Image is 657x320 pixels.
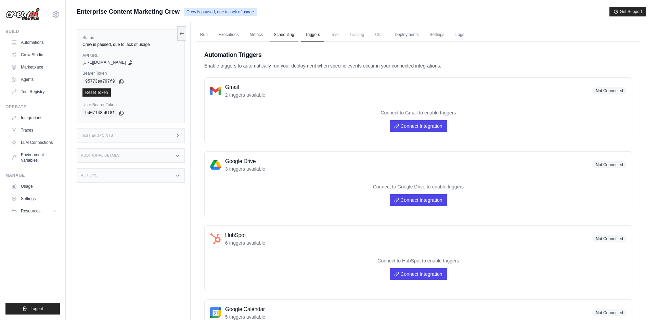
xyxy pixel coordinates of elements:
label: Status [82,35,179,40]
span: Test [327,28,343,41]
span: Logout [30,306,43,311]
p: Enable triggers to automatically run your deployment when specific events occur in your connected... [204,62,632,69]
span: Training is not available until the deployment is complete [345,28,368,41]
a: Triggers [301,28,324,42]
button: Logout [5,303,60,315]
a: Usage [8,181,60,192]
h3: Google Drive [225,157,266,165]
label: User Bearer Token [82,102,179,108]
img: Google Calendar [210,307,221,318]
p: Connect to Gmail to enable triggers [210,109,627,116]
p: 6 triggers available [225,239,266,246]
a: Tool Registry [8,86,60,97]
h3: Test Endpoints [81,134,113,138]
h3: Google Calendar [225,305,266,313]
span: Crew is paused, due to lack of usage [184,8,257,16]
span: Not Connected [592,309,627,316]
span: Not Connected [592,87,627,94]
a: Environment Variables [8,149,60,166]
div: Crew is paused, due to lack of usage [82,42,179,47]
code: 95773ea797f9 [82,77,117,86]
span: Not Connected [592,235,627,242]
label: Bearer Token [82,71,179,76]
label: API URL [82,53,179,58]
span: Not Connected [592,161,627,168]
a: Crew Studio [8,49,60,60]
a: Settings [425,28,448,42]
a: Connect Integration [390,268,447,280]
a: Marketplace [8,62,60,73]
h2: Automation Triggers [204,50,632,60]
a: Settings [8,193,60,204]
button: Resources [8,206,60,217]
span: [URL][DOMAIN_NAME] [82,60,126,65]
div: Manage [5,173,60,178]
a: Executions [215,28,243,42]
img: Gmail [210,85,221,96]
a: Automations [8,37,60,48]
button: Get Support [609,7,646,16]
a: Integrations [8,112,60,123]
a: Deployments [390,28,423,42]
a: Scheduling [270,28,298,42]
h3: Additional Details [81,153,119,158]
h3: Gmail [225,83,266,91]
a: Connect Integration [390,194,447,206]
a: LLM Connections [8,137,60,148]
div: Operate [5,104,60,110]
span: Resources [21,208,40,214]
img: Google Drive [210,159,221,170]
a: Traces [8,125,60,136]
a: Logs [451,28,468,42]
img: Logo [5,8,40,21]
h3: Actions [81,173,98,177]
div: Build [5,29,60,34]
a: Agents [8,74,60,85]
a: Connect Integration [390,120,447,132]
a: Run [196,28,212,42]
p: 2 triggers available [225,91,266,98]
p: Connect to HubSpot to enable triggers [210,257,627,264]
img: HubSpot [210,233,221,244]
p: Connect to Google Drive to enable triggers [210,183,627,190]
a: Reset Token [82,88,111,97]
h3: HubSpot [225,231,266,239]
a: Metrics [246,28,267,42]
span: Chat is not available until the deployment is complete [371,28,388,41]
span: Enterprise Content Marketing Crew [77,7,180,16]
p: 3 triggers available [225,165,266,172]
code: bd07148a6f81 [82,109,117,117]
